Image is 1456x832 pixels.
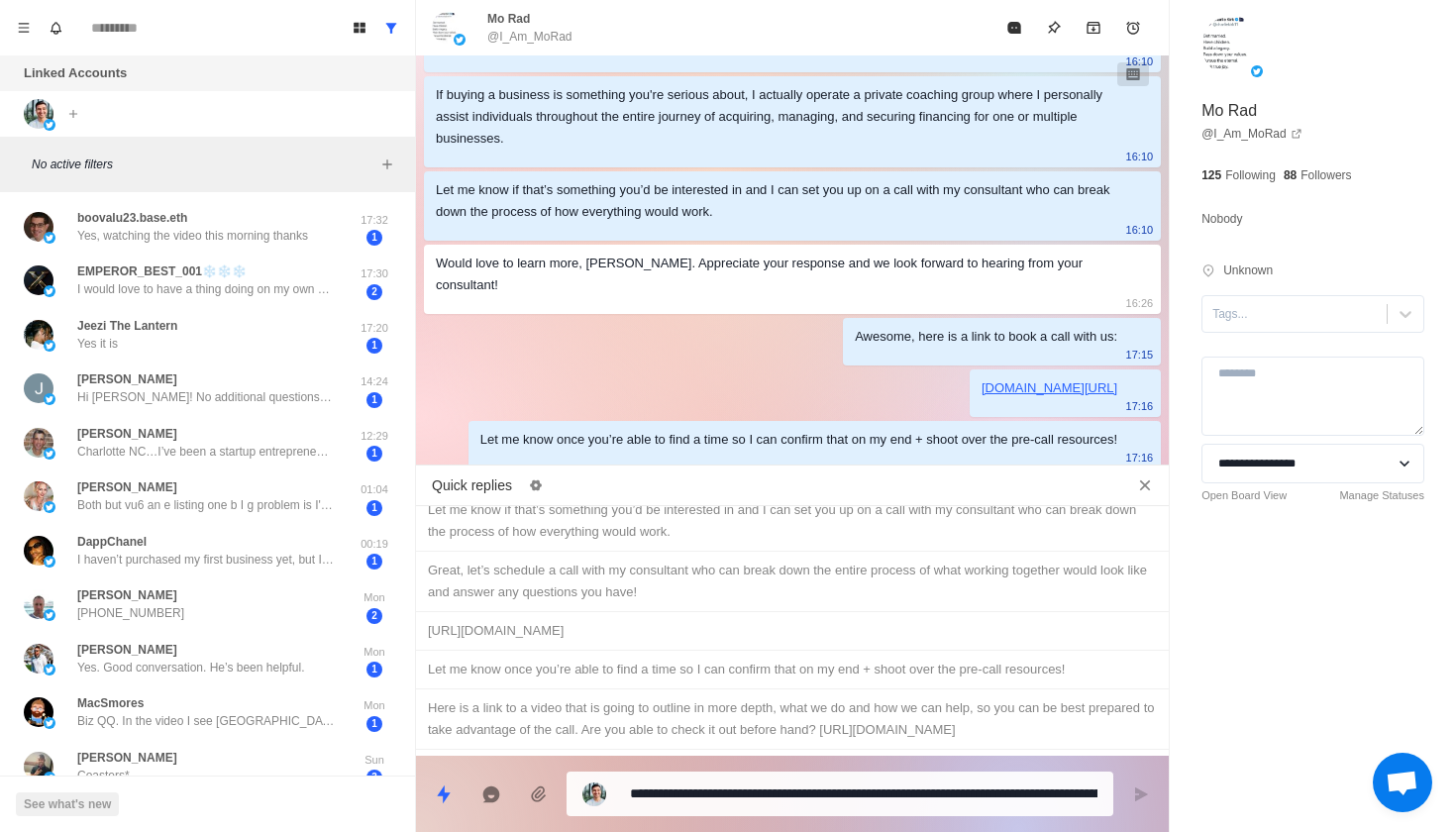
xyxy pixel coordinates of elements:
[1126,219,1154,241] p: 16:10
[77,478,177,496] p: [PERSON_NAME]
[1074,8,1113,48] button: Archive
[520,469,552,501] button: Edit quick replies
[350,589,399,606] p: Mon
[350,320,399,337] p: 17:20
[1126,344,1154,365] p: 17:15
[44,501,55,513] img: picture
[350,428,399,445] p: 12:29
[1129,469,1161,501] button: Close quick replies
[436,179,1117,223] div: Let me know if that’s something you’d be interested in and I can set you up on a call with my con...
[24,644,53,674] img: picture
[32,156,375,173] p: No active filters
[77,388,335,406] p: Hi [PERSON_NAME]! No additional questions at this point. I did sign up for your website that show...
[1201,16,1261,75] img: picture
[1201,99,1257,123] p: Mo Rad
[77,586,177,604] p: [PERSON_NAME]
[44,119,55,131] img: picture
[582,782,606,806] img: picture
[44,609,55,621] img: picture
[350,536,399,553] p: 00:19
[1201,487,1287,504] a: Open Board View
[424,775,464,814] button: Quick replies
[1284,166,1297,184] p: 88
[44,717,55,729] img: picture
[428,697,1157,741] div: Here is a link to a video that is going to outline in more depth, what we do and how we can help,...
[77,604,184,622] p: [PHONE_NUMBER]
[519,775,559,814] button: Add media
[1223,261,1273,279] p: Unknown
[77,209,187,227] p: boovalu23.base.eth
[77,767,130,784] p: Coasters*
[366,446,382,462] span: 1
[77,317,177,335] p: Jeezi The Lantern
[44,556,55,568] img: picture
[436,84,1117,150] div: If buying a business is something you're serious about, I actually operate a private coaching gro...
[350,697,399,714] p: Mon
[77,749,177,767] p: [PERSON_NAME]
[487,28,572,46] p: @I_Am_MoRad
[366,284,382,300] span: 2
[366,392,382,408] span: 1
[350,644,399,661] p: Mon
[77,443,335,461] p: Charlotte NC…I’ve been a startup entrepreneur since [DATE]
[44,448,55,460] img: picture
[77,370,177,388] p: [PERSON_NAME]
[436,253,1117,296] div: Would love to learn more, [PERSON_NAME]. Appreciate your response and we look forward to hearing ...
[350,752,399,769] p: Sun
[44,393,55,405] img: picture
[375,12,407,44] button: Show all conversations
[350,373,399,390] p: 14:24
[1251,65,1263,77] img: picture
[77,694,144,712] p: MacSmores
[366,338,382,354] span: 1
[366,554,382,570] span: 1
[487,10,530,28] p: Mo Rad
[350,481,399,498] p: 01:04
[8,12,40,44] button: Menu
[24,697,53,727] img: picture
[77,262,247,280] p: EMPEROR_BEST_001❄️❄️❄️
[432,475,512,496] p: Quick replies
[24,63,127,83] p: Linked Accounts
[480,429,1117,451] div: Let me know once you’re able to find a time so I can confirm that on my end + shoot over the pre-...
[1113,8,1153,48] button: Add reminder
[994,8,1034,48] button: Mark as read
[1300,166,1351,184] p: Followers
[40,12,71,44] button: Notifications
[24,212,53,242] img: picture
[77,335,118,353] p: Yes it is
[24,373,53,403] img: picture
[1201,208,1242,230] p: Nobody
[366,662,382,677] span: 1
[77,551,335,569] p: I haven’t purchased my first business yet, but I’ve been actively laying the groundwork. I’ve rev...
[16,792,119,816] button: See what's new
[24,99,53,129] img: picture
[366,770,382,785] span: 3
[77,712,335,730] p: Biz QQ. In the video I see [GEOGRAPHIC_DATA]. I ask because I was curious if the business you fou...
[24,536,53,566] img: picture
[24,481,53,511] img: picture
[61,102,85,126] button: Add account
[471,775,511,814] button: Reply with AI
[1034,8,1074,48] button: Pin
[24,589,53,619] img: picture
[1126,292,1154,314] p: 16:26
[982,380,1117,395] a: [DOMAIN_NAME][URL]
[1126,447,1154,468] p: 17:16
[1126,146,1154,167] p: 16:10
[44,772,55,783] img: picture
[24,320,53,350] img: picture
[344,12,375,44] button: Board View
[1121,775,1161,814] button: Send message
[1201,166,1221,184] p: 125
[855,326,1117,348] div: Awesome, here is a link to book a call with us:
[350,265,399,282] p: 17:30
[1201,125,1302,143] a: @I_Am_MoRad
[366,608,382,624] span: 2
[77,280,335,298] p: I would love to have a thing doing on my own due to the struggles and poor times we have here in ...
[350,212,399,229] p: 17:32
[366,716,382,732] span: 1
[44,664,55,676] img: picture
[1339,487,1424,504] a: Manage Statuses
[24,752,53,781] img: picture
